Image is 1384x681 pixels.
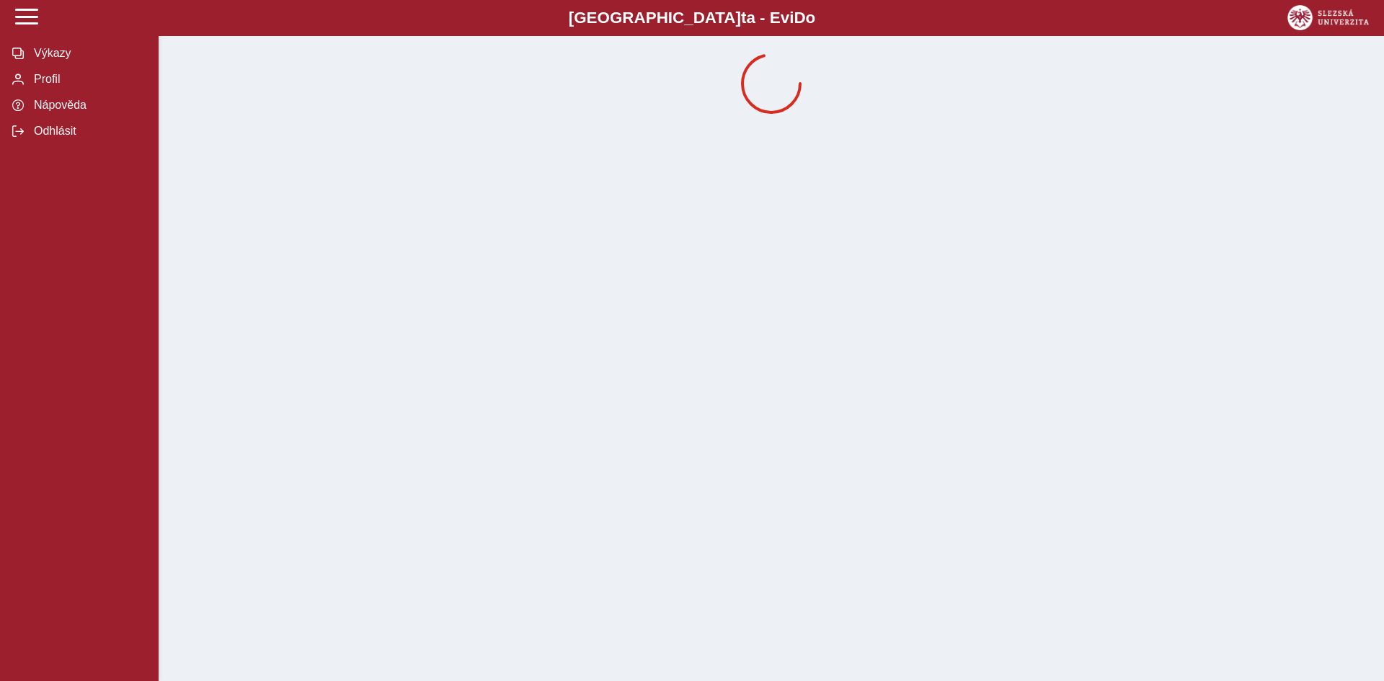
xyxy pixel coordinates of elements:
span: D [794,9,805,27]
span: t [741,9,746,27]
span: Odhlásit [30,125,146,138]
b: [GEOGRAPHIC_DATA] a - Evi [43,9,1341,27]
span: Nápověda [30,99,146,112]
img: logo_web_su.png [1287,5,1369,30]
span: Výkazy [30,47,146,60]
span: Profil [30,73,146,86]
span: o [806,9,816,27]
